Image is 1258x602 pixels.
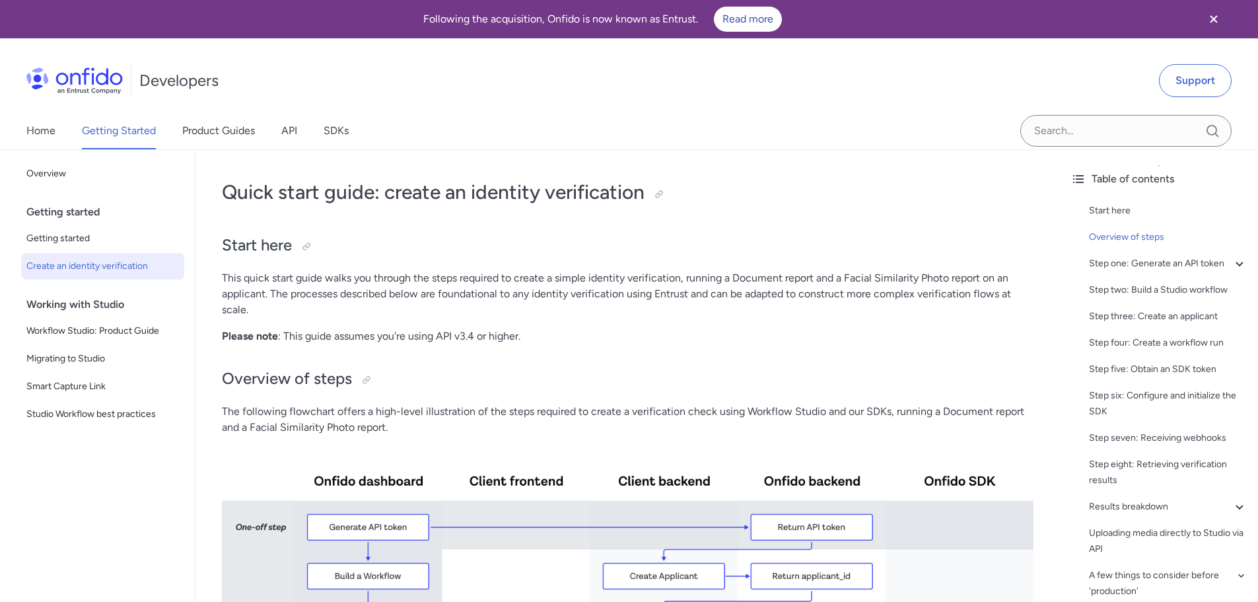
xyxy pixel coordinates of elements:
[26,406,179,422] span: Studio Workflow best practices
[1189,3,1238,36] button: Close banner
[139,70,219,91] h1: Developers
[26,231,179,246] span: Getting started
[82,112,156,149] a: Getting Started
[1159,64,1232,97] a: Support
[1089,309,1247,324] a: Step three: Create an applicant
[26,291,190,318] div: Working with Studio
[26,199,190,225] div: Getting started
[1089,361,1247,377] a: Step five: Obtain an SDK token
[26,67,123,94] img: Onfido Logo
[1089,525,1247,557] a: Uploading media directly to Studio via API
[182,112,255,149] a: Product Guides
[222,179,1033,206] h1: Quick start guide: create an identity verification
[222,328,1033,344] p: : This guide assumes you're using API v3.4 or higher.
[1089,229,1247,245] a: Overview of steps
[1089,499,1247,515] a: Results breakdown
[21,161,184,187] a: Overview
[26,166,179,182] span: Overview
[222,404,1033,435] p: The following flowchart offers a high-level illustration of the steps required to create a verifi...
[1206,11,1222,27] svg: Close banner
[21,318,184,344] a: Workflow Studio: Product Guide
[1089,282,1247,298] a: Step two: Build a Studio workflow
[21,225,184,252] a: Getting started
[26,351,179,367] span: Migrating to Studio
[222,330,278,342] strong: Please note
[1089,568,1247,599] a: A few things to consider before 'production'
[281,112,297,149] a: API
[21,401,184,428] a: Studio Workflow best practices
[21,373,184,400] a: Smart Capture Link
[26,258,179,274] span: Create an identity verification
[26,379,179,395] span: Smart Capture Link
[1089,203,1247,219] a: Start here
[222,235,1033,257] h2: Start here
[21,253,184,280] a: Create an identity verification
[222,270,1033,318] p: This quick start guide walks you through the steps required to create a simple identity verificat...
[1089,388,1247,420] a: Step six: Configure and initialize the SDK
[324,112,349,149] a: SDKs
[21,346,184,372] a: Migrating to Studio
[1089,457,1247,488] a: Step eight: Retrieving verification results
[1089,430,1247,446] a: Step seven: Receiving webhooks
[26,112,55,149] a: Home
[16,7,1189,32] div: Following the acquisition, Onfido is now known as Entrust.
[26,323,179,339] span: Workflow Studio: Product Guide
[1020,115,1232,147] input: Onfido search input field
[1089,256,1247,272] a: Step one: Generate an API token
[714,7,782,32] a: Read more
[222,368,1033,391] h2: Overview of steps
[1070,171,1247,187] div: Table of contents
[1089,335,1247,351] a: Step four: Create a workflow run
